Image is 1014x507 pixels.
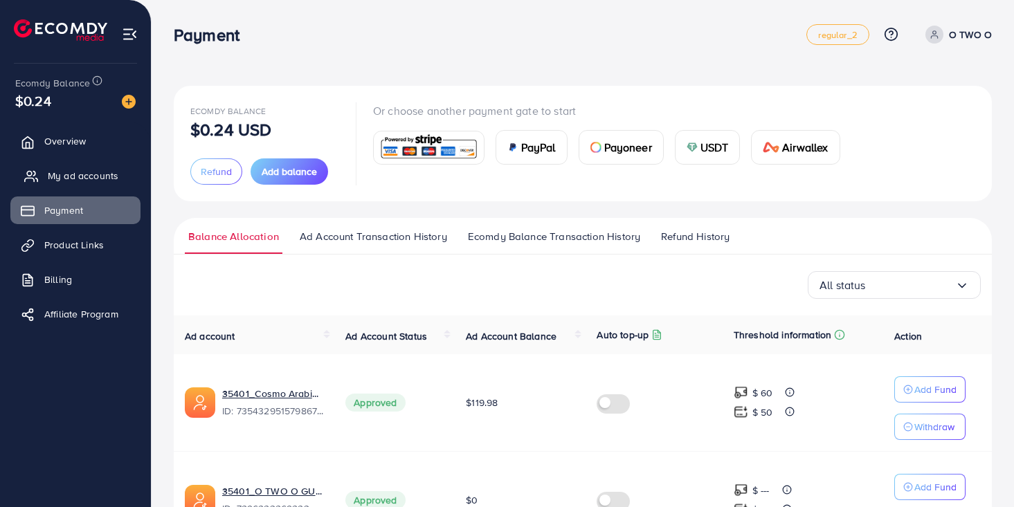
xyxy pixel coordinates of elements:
[700,139,729,156] span: USDT
[10,127,141,155] a: Overview
[507,142,518,153] img: card
[10,231,141,259] a: Product Links
[914,479,957,495] p: Add Fund
[122,26,138,42] img: menu
[345,394,405,412] span: Approved
[752,482,770,499] p: $ ---
[818,30,857,39] span: regular_2
[806,24,869,45] a: regular_2
[597,326,649,343] p: Auto top-up
[15,76,90,90] span: Ecomdy Balance
[10,266,141,293] a: Billing
[866,275,955,296] input: Search for option
[661,229,730,244] span: Refund History
[734,483,748,497] img: top-up amount
[955,445,1004,497] iframe: Chat
[894,329,922,343] span: Action
[122,95,136,109] img: image
[373,102,851,119] p: Or choose another payment gate to start
[675,130,741,165] a: cardUSDT
[752,404,773,421] p: $ 50
[190,121,271,138] p: $0.24 USD
[10,300,141,328] a: Affiliate Program
[752,385,773,401] p: $ 60
[48,169,118,183] span: My ad accounts
[808,271,981,299] div: Search for option
[345,329,427,343] span: Ad Account Status
[44,238,104,252] span: Product Links
[468,229,640,244] span: Ecomdy Balance Transaction History
[44,203,83,217] span: Payment
[521,139,556,156] span: PayPal
[185,387,215,418] img: ic-ads-acc.e4c84228.svg
[894,376,966,403] button: Add Fund
[763,142,779,153] img: card
[920,26,992,44] a: O TWO O
[579,130,664,165] a: cardPayoneer
[914,418,954,435] p: Withdraw
[373,131,485,165] a: card
[222,387,323,400] a: 35401_Cosmo Arabia_1712313295997
[300,229,447,244] span: Ad Account Transaction History
[496,130,568,165] a: cardPayPal
[222,484,323,498] a: 35401_O TWO O GULF_1698784397995
[14,19,107,41] img: logo
[687,142,698,153] img: card
[782,139,828,156] span: Airwallex
[222,404,323,418] span: ID: 7354329515798675472
[188,229,279,244] span: Balance Allocation
[466,329,556,343] span: Ad Account Balance
[894,474,966,500] button: Add Fund
[734,326,831,343] p: Threshold information
[201,165,232,178] span: Refund
[222,387,323,418] div: <span class='underline'>35401_Cosmo Arabia_1712313295997</span></br>7354329515798675472
[185,329,235,343] span: Ad account
[378,133,480,163] img: card
[190,105,266,117] span: Ecomdy Balance
[10,196,141,224] a: Payment
[44,134,86,148] span: Overview
[604,139,652,156] span: Payoneer
[734,405,748,419] img: top-up amount
[751,130,840,165] a: cardAirwallex
[466,493,478,507] span: $0
[914,381,957,398] p: Add Fund
[466,396,498,409] span: $119.98
[44,307,118,321] span: Affiliate Program
[174,25,251,45] h3: Payment
[44,273,72,286] span: Billing
[820,275,866,296] span: All status
[894,414,966,440] button: Withdraw
[262,165,317,178] span: Add balance
[590,142,601,153] img: card
[10,162,141,190] a: My ad accounts
[949,26,992,43] p: O TWO O
[734,385,748,400] img: top-up amount
[190,158,242,185] button: Refund
[251,158,328,185] button: Add balance
[15,91,51,111] span: $0.24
